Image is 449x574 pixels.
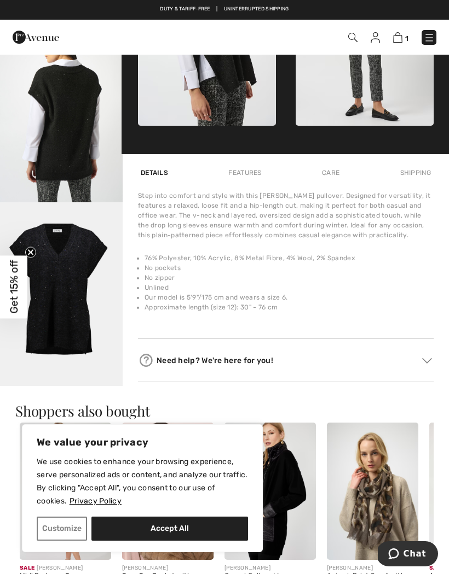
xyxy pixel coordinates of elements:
span: Get 15% off [8,260,20,314]
li: Our model is 5'9"/175 cm and wears a size 6. [145,292,434,302]
div: Care [319,163,342,183]
li: No pockets [145,263,434,273]
div: Shipping [398,163,434,183]
img: Animal-Print Scarf with Jewels Style 254973 [327,423,418,560]
button: Accept All [91,517,248,541]
div: [PERSON_NAME] [327,564,418,572]
a: 1ère Avenue [13,31,59,42]
img: Search [348,33,358,42]
div: [PERSON_NAME] [225,564,316,572]
a: Privacy Policy [69,496,122,506]
div: We value your privacy [22,424,263,552]
li: No zipper [145,273,434,283]
img: Shopping Bag [393,32,402,43]
li: 76% Polyester, 10% Acrylic, 8% Metal Fibre, 4% Wool, 2% Spandex [145,253,434,263]
img: Faux Fur Jacket with Zipper Style 254906 [122,423,214,560]
li: Unlined [145,283,434,292]
p: We use cookies to enhance your browsing experience, serve personalized ads or content, and analyz... [37,455,248,508]
button: Customize [37,517,87,541]
div: [PERSON_NAME] [122,564,214,572]
img: Casual Collared Long-Sleeve Jacket Style 253761 [225,423,316,560]
button: Close teaser [25,247,36,258]
img: Midi Bodycon Dress, Square-Neck Style 251519 [20,423,111,560]
li: Approximate length (size 12): 30" - 76 cm [145,302,434,312]
div: Need help? We're here for you! [138,352,434,368]
a: Duty & tariff-free | Uninterrupted shipping [160,6,289,11]
img: My Info [371,32,380,43]
div: [PERSON_NAME] [20,564,111,572]
img: Menu [424,32,435,43]
h3: Shoppers also bought [15,404,434,418]
img: Arrow2.svg [422,358,432,364]
div: Features [226,163,264,183]
span: 1 [405,34,408,43]
img: 1ère Avenue [13,26,59,48]
iframe: Opens a widget where you can chat to one of our agents [378,541,438,569]
span: Sale [429,561,444,571]
a: 1 [393,31,408,44]
div: Step into comfort and style with this [PERSON_NAME] pullover. Designed for versatility, it featur... [138,191,434,240]
p: We value your privacy [37,436,248,449]
span: Sale [20,561,34,571]
div: Details [138,163,171,183]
